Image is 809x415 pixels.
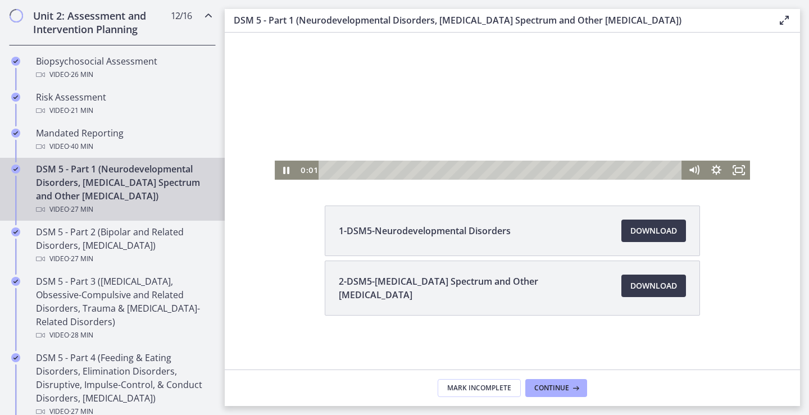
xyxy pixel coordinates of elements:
[234,13,760,27] h3: DSM 5 - Part 1 (Neurodevelopmental Disorders, [MEDICAL_DATA] Spectrum and Other [MEDICAL_DATA])
[11,277,20,286] i: Completed
[11,165,20,174] i: Completed
[11,227,20,236] i: Completed
[171,9,192,22] span: 12 / 16
[36,126,211,153] div: Mandated Reporting
[69,203,93,216] span: · 27 min
[525,379,587,397] button: Continue
[11,57,20,66] i: Completed
[36,329,211,342] div: Video
[11,353,20,362] i: Completed
[339,275,608,302] span: 2-DSM5-[MEDICAL_DATA] Spectrum and Other [MEDICAL_DATA]
[36,90,211,117] div: Risk Assessment
[33,9,170,36] h2: Unit 2: Assessment and Intervention Planning
[534,384,569,393] span: Continue
[69,140,93,153] span: · 40 min
[621,220,686,242] a: Download
[36,203,211,216] div: Video
[11,93,20,102] i: Completed
[11,129,20,138] i: Completed
[36,140,211,153] div: Video
[447,384,511,393] span: Mark Incomplete
[438,379,521,397] button: Mark Incomplete
[36,104,211,117] div: Video
[69,252,93,266] span: · 27 min
[36,225,211,266] div: DSM 5 - Part 2 (Bipolar and Related Disorders, [MEDICAL_DATA])
[69,68,93,81] span: · 26 min
[630,279,677,293] span: Download
[36,54,211,81] div: Biopsychosocial Assessment
[621,275,686,297] a: Download
[69,329,93,342] span: · 28 min
[36,252,211,266] div: Video
[36,162,211,216] div: DSM 5 - Part 1 (Neurodevelopmental Disorders, [MEDICAL_DATA] Spectrum and Other [MEDICAL_DATA])
[69,104,93,117] span: · 21 min
[36,68,211,81] div: Video
[630,224,677,238] span: Download
[36,275,211,342] div: DSM 5 - Part 3 ([MEDICAL_DATA], Obsessive-Compulsive and Related Disorders, Trauma & [MEDICAL_DAT...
